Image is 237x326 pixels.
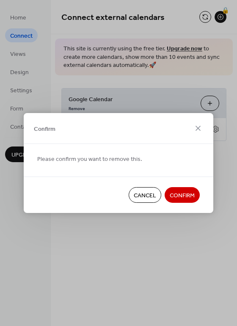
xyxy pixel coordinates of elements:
span: Confirm [34,124,55,133]
button: Confirm [165,187,200,203]
span: Please confirm you want to remove this. [37,155,142,164]
button: Cancel [129,187,161,203]
span: Cancel [134,191,156,200]
span: Confirm [170,191,195,200]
